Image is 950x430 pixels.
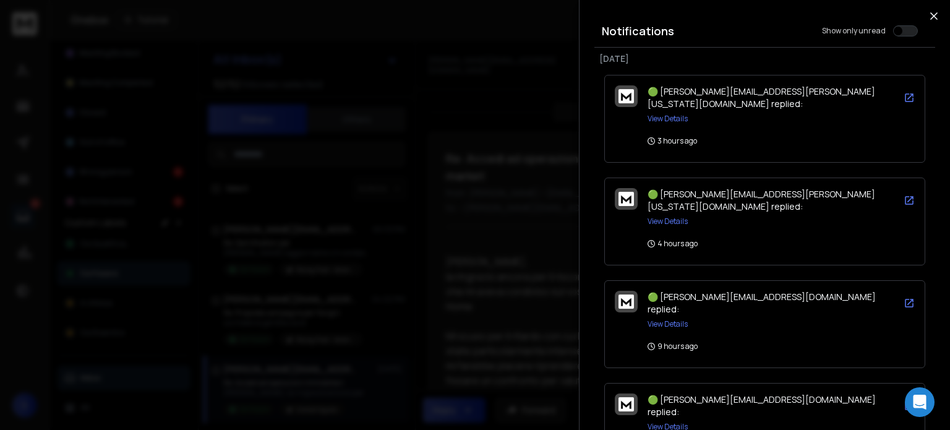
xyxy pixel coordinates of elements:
p: [DATE] [599,53,930,65]
img: logo [618,89,634,103]
span: 🟢 [PERSON_NAME][EMAIL_ADDRESS][DOMAIN_NAME] replied: [648,291,876,315]
p: 4 hours ago [648,239,698,249]
div: Open Intercom Messenger [905,387,935,417]
button: View Details [648,114,688,124]
button: View Details [648,319,688,329]
span: 🟢 [PERSON_NAME][EMAIL_ADDRESS][PERSON_NAME][US_STATE][DOMAIN_NAME] replied: [648,188,875,212]
span: 🟢 [PERSON_NAME][EMAIL_ADDRESS][DOMAIN_NAME] replied: [648,393,876,418]
span: 🟢 [PERSON_NAME][EMAIL_ADDRESS][PERSON_NAME][US_STATE][DOMAIN_NAME] replied: [648,85,875,110]
button: View Details [648,217,688,226]
p: 9 hours ago [648,342,698,351]
h3: Notifications [602,22,674,40]
p: 3 hours ago [648,136,697,146]
img: logo [618,192,634,206]
img: logo [618,295,634,309]
label: Show only unread [822,26,886,36]
img: logo [618,397,634,411]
